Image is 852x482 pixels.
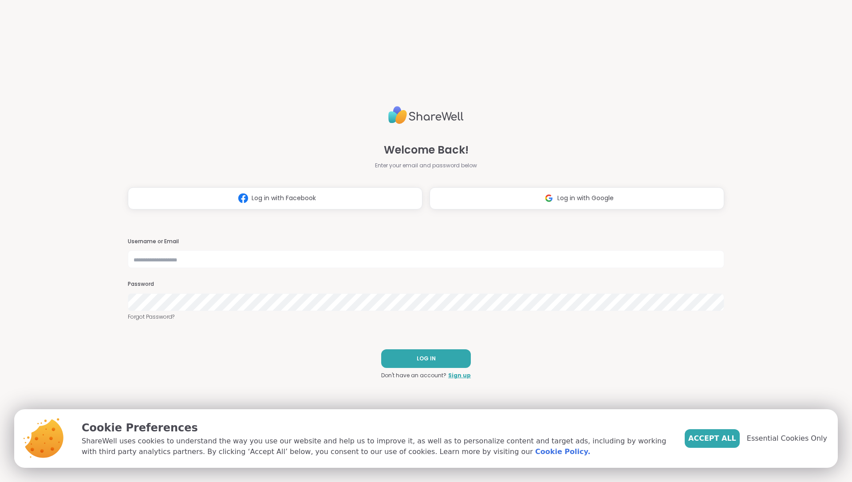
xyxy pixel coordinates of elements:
[430,187,724,209] button: Log in with Google
[128,238,724,245] h3: Username or Email
[557,194,614,203] span: Log in with Google
[540,190,557,206] img: ShareWell Logomark
[375,162,477,170] span: Enter your email and password below
[252,194,316,203] span: Log in with Facebook
[82,420,671,436] p: Cookie Preferences
[448,371,471,379] a: Sign up
[535,446,590,457] a: Cookie Policy.
[128,313,724,321] a: Forgot Password?
[82,436,671,457] p: ShareWell uses cookies to understand the way you use our website and help us to improve it, as we...
[381,349,471,368] button: LOG IN
[128,187,422,209] button: Log in with Facebook
[388,103,464,128] img: ShareWell Logo
[688,433,736,444] span: Accept All
[384,142,469,158] span: Welcome Back!
[128,281,724,288] h3: Password
[381,371,446,379] span: Don't have an account?
[417,355,436,363] span: LOG IN
[685,429,740,448] button: Accept All
[235,190,252,206] img: ShareWell Logomark
[747,433,827,444] span: Essential Cookies Only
